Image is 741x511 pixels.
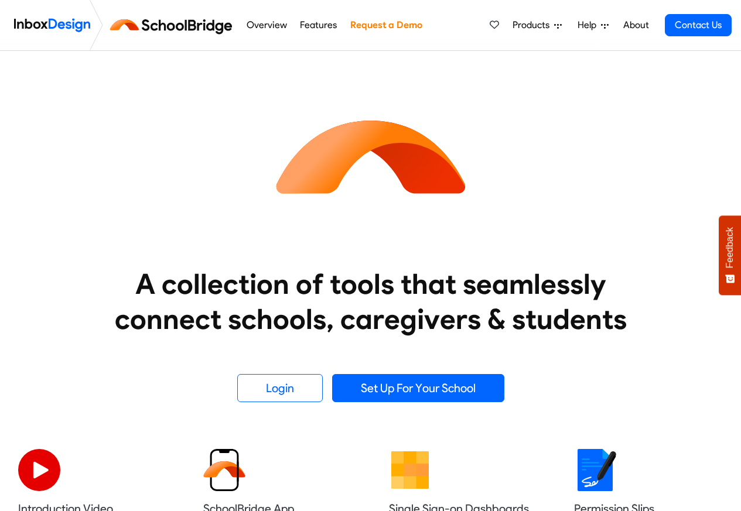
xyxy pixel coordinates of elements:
a: Overview [243,13,290,37]
img: 2022_01_18_icon_signature.svg [574,449,616,491]
img: 2022_01_13_icon_grid.svg [389,449,431,491]
a: Request a Demo [347,13,425,37]
a: Login [237,374,323,402]
button: Feedback - Show survey [719,215,741,295]
a: Contact Us [665,14,732,36]
a: Help [573,13,613,37]
a: Set Up For Your School [332,374,504,402]
a: About [620,13,652,37]
heading: A collection of tools that seamlessly connect schools, caregivers & students [93,266,649,337]
a: Features [297,13,340,37]
span: Feedback [725,227,735,268]
span: Help [578,18,601,32]
img: 2022_07_11_icon_video_playback.svg [18,449,60,491]
img: icon_schoolbridge.svg [265,51,476,262]
span: Products [513,18,554,32]
a: Products [508,13,566,37]
img: schoolbridge logo [108,11,240,39]
img: 2022_01_13_icon_sb_app.svg [203,449,245,491]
